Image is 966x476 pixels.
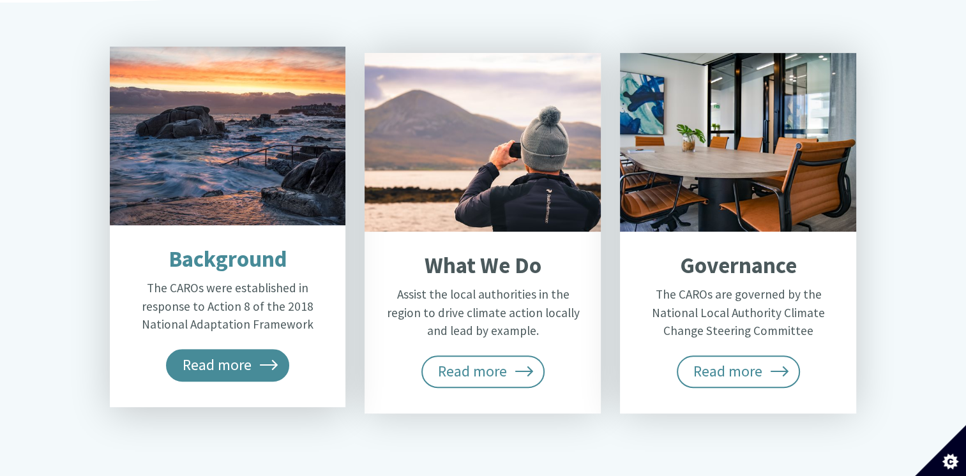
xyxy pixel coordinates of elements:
a: Governance The CAROs are governed by the National Local Authority Climate Change Steering Committ... [620,53,856,413]
h2: Background [128,246,327,272]
p: The CAROs were established in response to Action 8 of the 2018 National Adaptation Framework [128,279,327,334]
p: Assist the local authorities in the region to drive climate action locally and lead by example. [383,285,582,340]
a: Background The CAROs were established in response to Action 8 of the 2018 National Adaptation Fra... [110,47,346,407]
span: Read more [421,355,545,387]
span: Read more [166,349,290,381]
button: Set cookie preferences [915,425,966,476]
h2: Governance [638,252,838,279]
p: The CAROs are governed by the National Local Authority Climate Change Steering Committee [638,285,838,340]
a: What We Do Assist the local authorities in the region to drive climate action locally and lead by... [365,53,601,413]
span: Read more [677,355,801,387]
h2: What We Do [383,252,582,279]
